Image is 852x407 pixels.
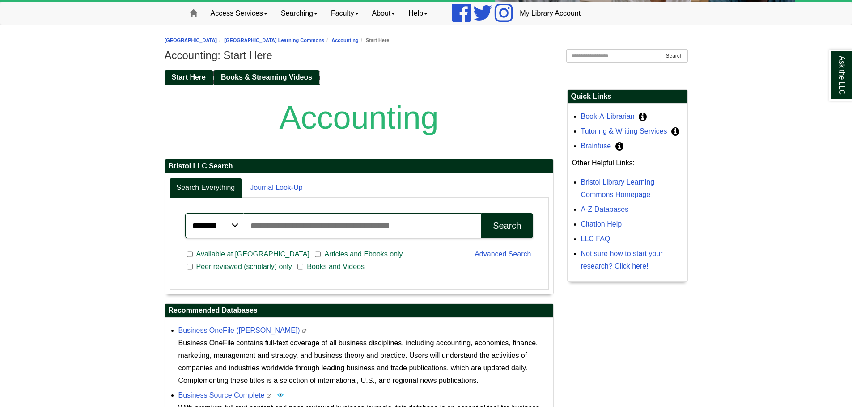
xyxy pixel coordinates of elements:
[297,263,303,271] input: Books and Videos
[165,36,688,45] nav: breadcrumb
[581,127,667,135] a: Tutoring & Writing Services
[321,249,406,260] span: Articles and Ebooks only
[402,2,434,25] a: Help
[277,391,284,399] img: Peer Reviewed
[172,73,206,81] span: Start Here
[267,394,272,398] i: This link opens in a new window
[187,250,193,258] input: Available at [GEOGRAPHIC_DATA]
[365,2,402,25] a: About
[274,2,324,25] a: Searching
[568,90,687,104] h2: Quick Links
[302,329,307,333] i: This link opens in a new window
[221,73,312,81] span: Books & Streaming Videos
[170,178,242,198] a: Search Everything
[178,391,265,399] a: Business Source Complete
[315,250,321,258] input: Articles and Ebooks only
[193,261,296,272] span: Peer reviewed (scholarly) only
[204,2,274,25] a: Access Services
[187,263,193,271] input: Peer reviewed (scholarly) only
[178,327,300,334] a: Business OneFile ([PERSON_NAME])
[581,220,622,228] a: Citation Help
[279,100,438,135] span: Accounting
[243,178,309,198] a: Journal Look-Up
[581,113,635,120] a: Book-A-Librarian
[581,206,629,213] a: A-Z Databases
[572,157,683,169] p: Other Helpful Links:
[193,249,313,260] span: Available at [GEOGRAPHIC_DATA]
[581,178,655,198] a: Bristol Library Learning Commons Homepage
[165,70,213,85] a: Start Here
[165,49,688,62] h1: Accounting: Start Here
[224,38,324,43] a: [GEOGRAPHIC_DATA] Learning Commons
[581,250,663,270] a: Not sure how to start your research? Click here!
[581,142,611,150] a: Brainfuse
[165,159,553,173] h2: Bristol LLC Search
[178,337,549,387] div: Business OneFile contains full-text coverage of all business disciplines, including accounting, e...
[165,38,217,43] a: [GEOGRAPHIC_DATA]
[165,69,688,84] div: Guide Pages
[661,49,687,63] button: Search
[475,250,531,258] a: Advanced Search
[481,213,533,238] button: Search
[214,70,319,85] a: Books & Streaming Videos
[359,36,390,45] li: Start Here
[165,304,553,318] h2: Recommended Databases
[331,38,359,43] a: Accounting
[303,261,368,272] span: Books and Videos
[513,2,587,25] a: My Library Account
[581,235,610,243] a: LLC FAQ
[493,221,521,231] div: Search
[324,2,365,25] a: Faculty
